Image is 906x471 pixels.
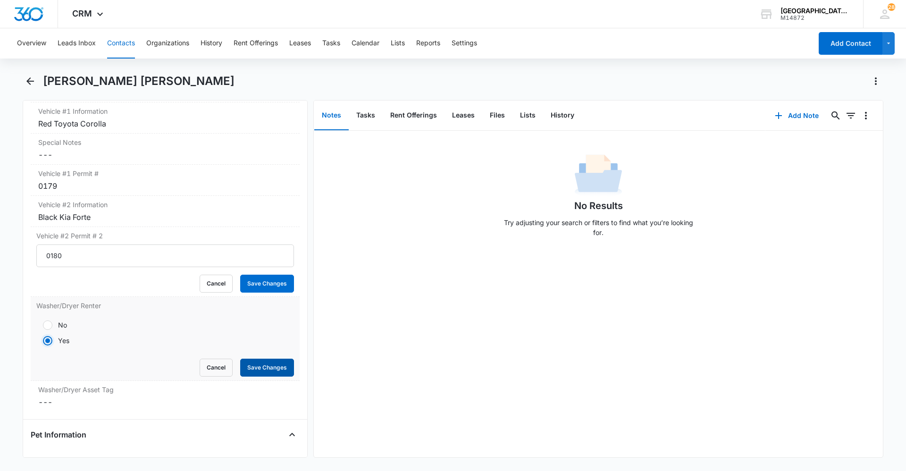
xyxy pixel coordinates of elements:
button: History [201,28,222,59]
div: Black Kia Forte [38,211,292,223]
label: Vehicle #2 Permit # 2 [36,231,294,241]
dd: --- [38,396,292,408]
button: Save Changes [240,359,294,377]
span: CRM [72,8,92,18]
div: Yes [58,336,69,345]
button: Actions [868,74,883,89]
div: Washer/Dryer Asset Tag--- [31,381,300,412]
button: Notes [314,101,349,130]
div: account id [780,15,849,21]
button: Contacts [107,28,135,59]
label: Vehicle #1 Information [38,106,292,116]
button: Filters [843,108,858,123]
button: Tasks [322,28,340,59]
button: Cancel [200,359,233,377]
button: Lists [391,28,405,59]
button: Lists [512,101,543,130]
div: No [58,320,67,330]
button: Cancel [200,275,233,293]
div: Vehicle #1 InformationRed Toyota Corolla [31,102,300,134]
button: Calendar [352,28,379,59]
button: Files [482,101,512,130]
button: Back [23,74,37,89]
button: Search... [828,108,843,123]
p: Try adjusting your search or filters to find what you’re looking for. [499,218,697,237]
div: Vehicle #1 Permit #0179 [31,165,300,196]
button: Reports [416,28,440,59]
button: Leads Inbox [58,28,96,59]
div: Special Notes--- [31,134,300,165]
button: Add Note [765,104,828,127]
button: Overflow Menu [858,108,873,123]
button: Settings [452,28,477,59]
h4: Pet Information [31,429,86,440]
button: Organizations [146,28,189,59]
button: Leases [289,28,311,59]
button: Add Contact [819,32,882,55]
button: Save Changes [240,275,294,293]
button: History [543,101,582,130]
div: 0179 [38,180,292,192]
div: account name [780,7,849,15]
span: 28 [888,3,895,11]
button: Rent Offerings [383,101,445,130]
dd: --- [38,149,292,160]
div: notifications count [888,3,895,11]
label: Special Notes [38,137,292,147]
div: Vehicle #2 InformationBlack Kia Forte [31,196,300,227]
h1: [PERSON_NAME] [PERSON_NAME] [43,74,235,88]
img: No Data [575,151,622,199]
input: Vehicle #2 Permit # 2 [36,244,294,267]
button: Overview [17,28,46,59]
div: Red Toyota Corolla [38,118,292,129]
label: Washer/Dryer Asset Tag [38,385,292,395]
button: Leases [445,101,482,130]
h1: No Results [574,199,623,213]
label: Vehicle #1 Permit # [38,168,292,178]
button: Rent Offerings [234,28,278,59]
label: Vehicle #2 Information [38,200,292,210]
button: Tasks [349,101,383,130]
button: Close [285,427,300,442]
label: Washer/Dryer Renter [36,301,294,311]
